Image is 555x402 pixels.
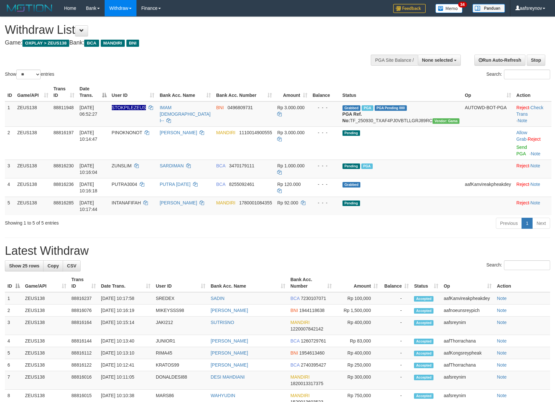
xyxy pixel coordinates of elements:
[301,362,326,368] span: Copy 2740395427 to clipboard
[414,363,433,368] span: Accepted
[441,371,494,390] td: aafsreynim
[494,274,550,292] th: Action
[290,320,310,325] span: MANDIRI
[112,200,141,205] span: INTANAFIFAH
[411,274,441,292] th: Status: activate to sort column ascending
[67,263,76,268] span: CSV
[216,105,224,110] span: BNI
[229,182,254,187] span: Copy 8255092461 to clipboard
[9,263,39,268] span: Show 25 rows
[98,305,153,317] td: [DATE] 10:16:19
[22,305,69,317] td: ZEUS138
[153,305,208,317] td: MIKEYSSS98
[80,200,97,212] span: [DATE] 10:17:44
[5,260,44,271] a: Show 25 rows
[15,197,51,215] td: ZEUS138
[441,335,494,347] td: aafThorrachana
[112,163,132,168] span: ZUNSLIM
[381,292,411,305] td: -
[435,4,463,13] img: Button%20Memo.svg
[98,347,153,359] td: [DATE] 10:13:10
[211,296,225,301] a: SADIN
[334,371,381,390] td: Rp 300,000
[211,308,248,313] a: [PERSON_NAME]
[381,274,411,292] th: Balance: activate to sort column ascending
[277,163,304,168] span: Rp 1.000.000
[334,292,381,305] td: Rp 100,000
[290,350,298,356] span: BNI
[414,375,433,380] span: Accepted
[290,308,298,313] span: BNI
[381,359,411,371] td: -
[441,274,494,292] th: Op: activate to sort column ascending
[98,292,153,305] td: [DATE] 10:17:58
[227,105,253,110] span: Copy 0496809731 to clipboard
[340,101,462,127] td: TF_250930_TXAF4PJ0VBTLLGRJ89RC
[362,105,373,111] span: Marked by aafsreyleap
[342,182,361,188] span: Grabbed
[5,83,15,101] th: ID
[532,218,550,229] a: Next
[153,292,208,305] td: SREDEX
[5,178,15,197] td: 4
[313,181,337,188] div: - - -
[54,182,74,187] span: 88816236
[80,163,97,175] span: [DATE] 10:16:04
[334,347,381,359] td: Rp 400,000
[497,308,507,313] a: Note
[414,308,433,314] span: Accepted
[22,40,69,47] span: OXPLAY > ZEUS138
[69,335,98,347] td: 88816144
[5,101,15,127] td: 1
[290,296,300,301] span: BCA
[216,200,235,205] span: MANDIRI
[112,130,142,135] span: PINOKNONOT
[208,274,288,292] th: Bank Acc. Name: activate to sort column ascending
[213,83,275,101] th: Bank Acc. Number: activate to sort column ascending
[5,317,22,335] td: 3
[211,393,235,398] a: WAHYUDIN
[153,274,208,292] th: User ID: activate to sort column ascending
[229,163,254,168] span: Copy 3470179111 to clipboard
[414,351,433,356] span: Accepted
[22,317,69,335] td: ZEUS138
[160,130,197,135] a: [PERSON_NAME]
[497,374,507,380] a: Note
[531,151,540,156] a: Note
[497,320,507,325] a: Note
[5,244,550,257] h1: Latest Withdraw
[432,118,460,124] span: Vendor URL: https://trx31.1velocity.biz
[15,83,51,101] th: Game/API: activate to sort column ascending
[375,105,407,111] span: PGA Pending
[310,83,340,101] th: Balance
[160,200,197,205] a: [PERSON_NAME]
[497,350,507,356] a: Note
[69,347,98,359] td: 88816112
[54,130,74,135] span: 88816197
[157,83,213,101] th: Bank Acc. Name: activate to sort column ascending
[531,182,540,187] a: Note
[441,347,494,359] td: aafKongsreypheak
[514,83,551,101] th: Action
[288,274,334,292] th: Bank Acc. Number: activate to sort column ascending
[334,305,381,317] td: Rp 1,500,000
[5,335,22,347] td: 4
[22,359,69,371] td: ZEUS138
[531,200,540,205] a: Note
[441,317,494,335] td: aafsreynim
[69,359,98,371] td: 88816122
[22,335,69,347] td: ZEUS138
[69,292,98,305] td: 88816237
[514,197,551,215] td: ·
[516,182,529,187] a: Reject
[486,70,550,79] label: Search:
[211,338,248,344] a: [PERSON_NAME]
[239,200,272,205] span: Copy 1780001084355 to clipboard
[277,200,298,205] span: Rp 92.000
[98,335,153,347] td: [DATE] 10:13:40
[153,359,208,371] td: KRATOS99
[5,160,15,178] td: 3
[497,362,507,368] a: Note
[334,335,381,347] td: Rp 83,000
[518,118,527,123] a: Note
